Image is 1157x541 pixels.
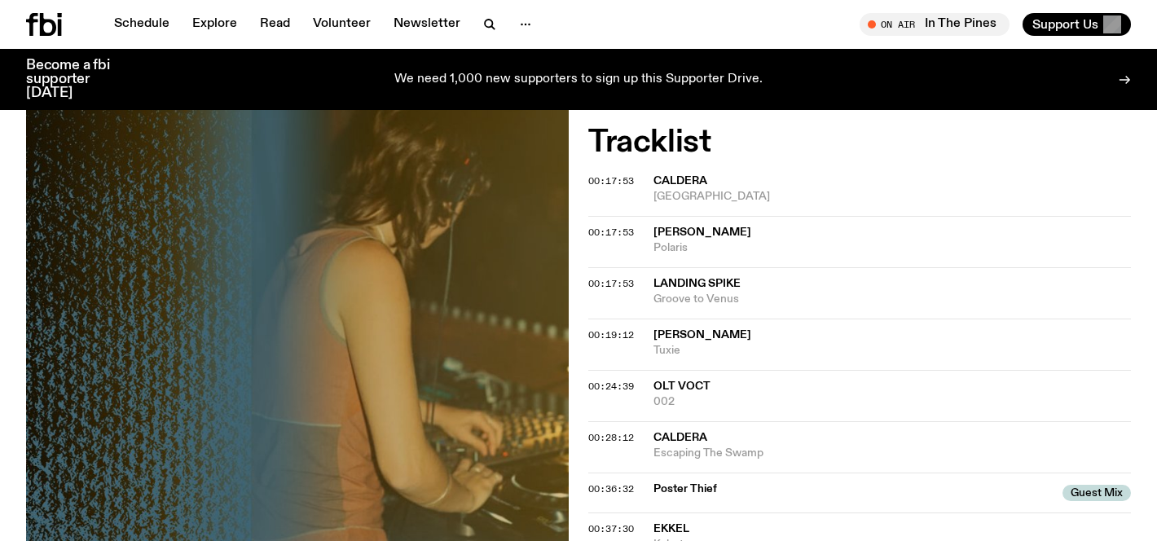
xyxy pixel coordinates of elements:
span: [PERSON_NAME] [653,227,751,238]
button: 00:24:39 [588,382,634,391]
span: Caldera [653,432,707,443]
span: Tuxie [653,343,1131,358]
span: [PERSON_NAME] [653,329,751,341]
button: 00:17:53 [588,177,634,186]
span: Support Us [1032,17,1098,32]
button: 00:17:53 [588,228,634,237]
button: 00:28:12 [588,433,634,442]
button: On AirIn The Pines [860,13,1010,36]
button: 00:36:32 [588,485,634,494]
span: Caldera [653,175,707,187]
button: 00:37:30 [588,525,634,534]
span: Escaping The Swamp [653,446,1131,461]
a: Read [250,13,300,36]
span: 002 [653,394,1131,410]
button: Support Us [1023,13,1131,36]
span: 00:36:32 [588,482,634,495]
a: Explore [183,13,247,36]
p: We need 1,000 new supporters to sign up this Supporter Drive. [394,73,763,87]
span: Olt Voct [653,380,710,392]
h2: Tracklist [588,128,1131,157]
span: [GEOGRAPHIC_DATA] [653,189,1131,205]
span: 00:19:12 [588,328,634,341]
span: 00:37:30 [588,522,634,535]
h3: Become a fbi supporter [DATE] [26,59,130,100]
a: Newsletter [384,13,470,36]
span: Groove to Venus [653,292,1131,307]
span: 00:17:53 [588,277,634,290]
span: 00:17:53 [588,226,634,239]
span: Ekkel [653,523,689,534]
span: 00:24:39 [588,380,634,393]
a: Schedule [104,13,179,36]
span: 00:17:53 [588,174,634,187]
button: 00:19:12 [588,331,634,340]
span: Polaris [653,240,1131,256]
span: Guest Mix [1062,485,1131,501]
span: Landing Spike [653,278,741,289]
span: Poster Thief [653,482,1053,497]
span: 00:28:12 [588,431,634,444]
button: 00:17:53 [588,279,634,288]
a: Volunteer [303,13,381,36]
